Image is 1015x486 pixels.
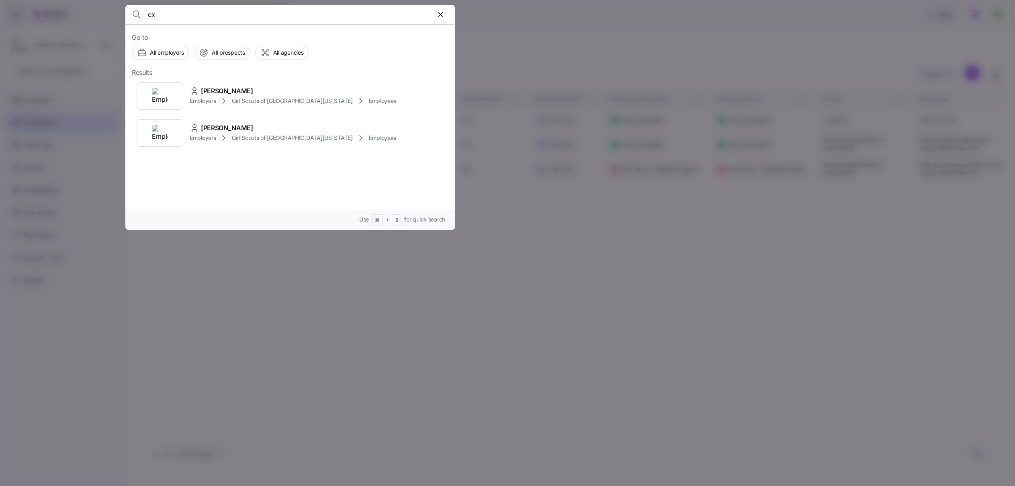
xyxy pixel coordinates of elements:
[273,49,304,57] span: All agencies
[132,68,152,78] span: Results
[194,46,250,59] button: All prospects
[152,125,168,141] img: Employer logo
[232,134,352,142] span: Girl Scouts of [GEOGRAPHIC_DATA][US_STATE]
[190,97,216,105] span: Employers
[201,123,253,133] span: [PERSON_NAME]
[190,134,216,142] span: Employers
[359,215,369,224] span: Use
[386,215,389,224] span: +
[132,33,448,43] span: Go to
[375,217,380,224] span: ⌘
[395,217,399,224] span: B
[255,46,309,59] button: All agencies
[132,46,189,59] button: All employers
[212,49,245,57] span: All prospects
[201,86,253,96] span: [PERSON_NAME]
[152,88,168,104] img: Employer logo
[404,215,445,224] span: for quick search
[150,49,184,57] span: All employers
[369,134,396,142] span: Employees
[232,97,352,105] span: Girl Scouts of [GEOGRAPHIC_DATA][US_STATE]
[369,97,396,105] span: Employees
